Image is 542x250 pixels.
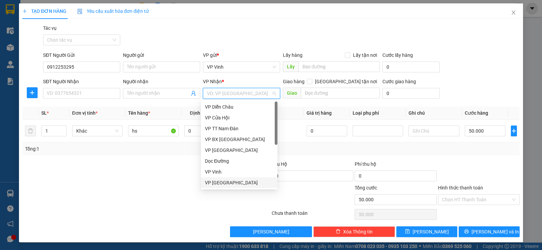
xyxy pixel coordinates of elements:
[355,160,436,171] div: Phí thu hộ
[464,229,469,234] span: printer
[41,110,47,116] span: SL
[190,110,214,116] span: Định lượng
[25,126,36,136] button: delete
[504,3,523,22] button: Close
[409,126,459,136] input: Ghi Chú
[201,101,277,112] div: VP Diễn Châu
[511,126,517,136] button: plus
[205,136,273,143] div: VP BX [GEOGRAPHIC_DATA]
[22,9,27,14] span: plus
[350,51,380,59] span: Lấy tận nơi
[283,61,298,72] span: Lấy
[459,226,520,237] button: printer[PERSON_NAME] và In
[27,87,38,98] button: plus
[43,78,120,85] div: SĐT Người Nhận
[201,134,277,145] div: VP BX Quảng Ngãi
[230,226,312,237] button: [PERSON_NAME]
[298,61,380,72] input: Dọc đường
[128,110,150,116] span: Tên hàng
[22,8,66,14] span: TẠO ĐƠN HÀNG
[382,62,440,72] input: Cước lấy hàng
[406,107,462,120] th: Ghi chú
[26,49,60,64] strong: PHIẾU GỬI HÀNG
[355,185,377,190] span: Tổng cước
[205,114,273,121] div: VP Cửa Hội
[27,90,37,95] span: plus
[438,185,483,190] label: Hình thức thanh toán
[207,62,276,72] span: VP Vinh
[472,228,519,235] span: [PERSON_NAME] và In
[43,51,120,59] div: SĐT Người Gửi
[72,110,98,116] span: Đơn vị tính
[128,126,179,136] input: VD: Bàn, Ghế
[22,7,64,21] strong: HÃNG XE HẢI HOÀNG GIA
[76,126,119,136] span: Khác
[313,226,395,237] button: deleteXóa Thông tin
[201,123,277,134] div: VP TT Nam Đàn
[343,228,373,235] span: Xóa Thông tin
[283,88,301,98] span: Giao
[205,168,273,176] div: VP Vinh
[16,23,66,40] span: 42 [PERSON_NAME] - Vinh - [GEOGRAPHIC_DATA]
[205,146,273,154] div: VP [GEOGRAPHIC_DATA]
[336,229,340,234] span: delete
[205,103,273,111] div: VP Diễn Châu
[350,107,406,120] th: Loại phụ phí
[396,226,457,237] button: save[PERSON_NAME]
[307,110,332,116] span: Giá trị hàng
[312,78,380,85] span: [GEOGRAPHIC_DATA] tận nơi
[382,88,440,99] input: Cước giao hàng
[43,25,57,31] label: Tác vụ
[201,156,277,166] div: Dọc Đường
[205,125,273,132] div: VP TT Nam Đàn
[465,110,488,116] span: Cước hàng
[307,126,347,136] input: 0
[382,79,416,84] label: Cước giao hàng
[203,79,222,84] span: VP Nhận
[77,9,83,14] img: icon
[413,228,449,235] span: [PERSON_NAME]
[25,145,210,153] div: Tổng: 1
[203,51,280,59] div: VP gửi
[201,177,277,188] div: VP Đà Nẵng
[205,157,273,165] div: Dọc Đường
[283,52,303,58] span: Lấy hàng
[511,10,516,15] span: close
[511,128,517,134] span: plus
[272,161,287,167] span: Thu Hộ
[123,78,200,85] div: Người nhận
[191,91,196,96] span: user-add
[201,166,277,177] div: VP Vinh
[271,209,354,221] div: Chưa thanh toán
[4,28,15,62] img: logo
[253,228,289,235] span: [PERSON_NAME]
[283,79,305,84] span: Giao hàng
[405,229,410,234] span: save
[382,52,413,58] label: Cước lấy hàng
[123,51,200,59] div: Người gửi
[201,145,277,156] div: VP Cầu Yên Xuân
[201,112,277,123] div: VP Cửa Hội
[301,88,380,98] input: Dọc đường
[77,8,149,14] span: Yêu cầu xuất hóa đơn điện tử
[205,179,273,186] div: VP [GEOGRAPHIC_DATA]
